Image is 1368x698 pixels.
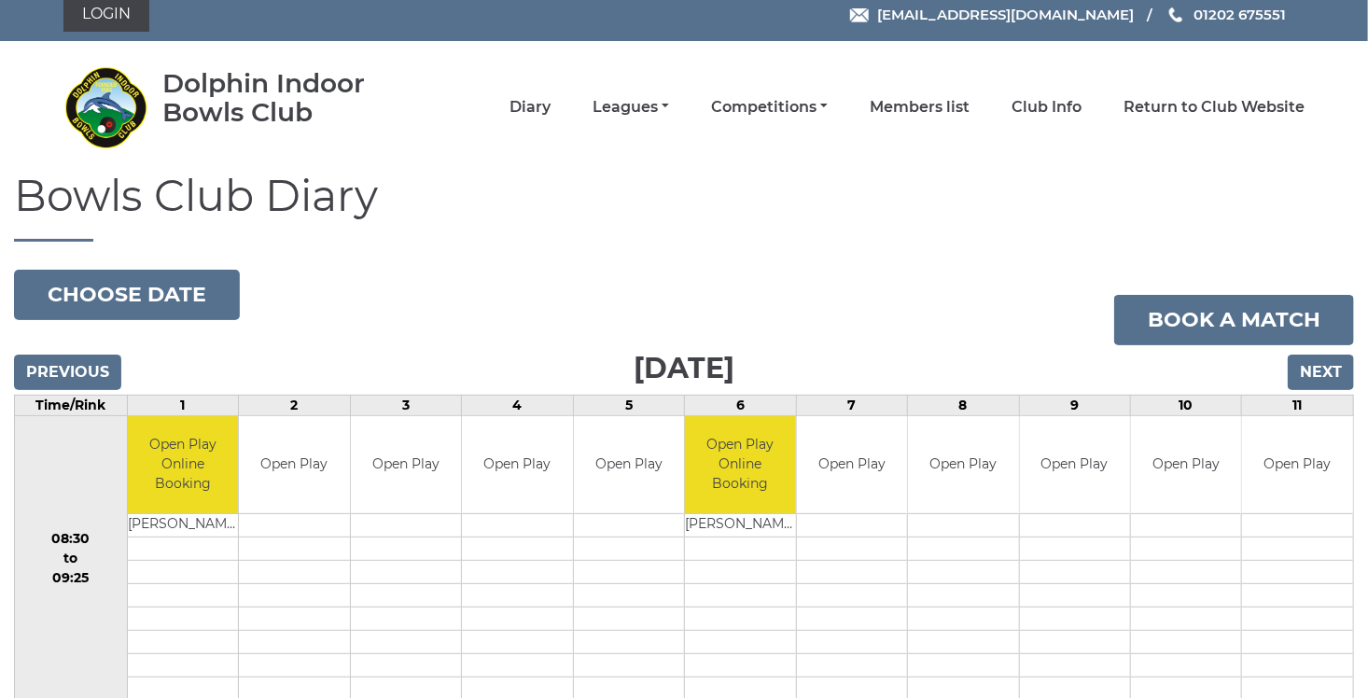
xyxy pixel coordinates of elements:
td: Open Play Online Booking [128,416,238,514]
a: Members list [870,97,970,118]
td: 3 [350,395,461,415]
td: Open Play [1131,416,1241,514]
div: Dolphin Indoor Bowls Club [162,69,419,127]
span: 01202 675551 [1194,6,1286,23]
td: 8 [908,395,1019,415]
span: [EMAIL_ADDRESS][DOMAIN_NAME] [877,6,1134,23]
td: Open Play [239,416,349,514]
img: Phone us [1169,7,1182,22]
td: 6 [685,395,796,415]
td: 10 [1131,395,1242,415]
a: Return to Club Website [1124,97,1305,118]
td: [PERSON_NAME] [685,514,795,537]
input: Previous [14,355,121,390]
td: 2 [239,395,350,415]
td: Open Play [462,416,572,514]
td: 5 [573,395,684,415]
a: Leagues [593,97,669,118]
td: Open Play [574,416,684,514]
td: 4 [462,395,573,415]
a: Diary [510,97,551,118]
button: Choose date [14,270,240,320]
a: Club Info [1012,97,1082,118]
img: Dolphin Indoor Bowls Club [63,65,147,149]
a: Competitions [711,97,828,118]
td: Open Play [1242,416,1353,514]
a: Book a match [1114,295,1354,345]
a: Email [EMAIL_ADDRESS][DOMAIN_NAME] [850,4,1134,25]
td: Time/Rink [15,395,128,415]
td: Open Play [351,416,461,514]
td: 9 [1019,395,1130,415]
td: Open Play [908,416,1018,514]
td: 11 [1242,395,1354,415]
td: [PERSON_NAME] [128,514,238,537]
input: Next [1288,355,1354,390]
img: Email [850,8,869,22]
h1: Bowls Club Diary [14,173,1354,242]
td: 1 [127,395,238,415]
a: Phone us 01202 675551 [1166,4,1286,25]
td: Open Play [797,416,907,514]
td: Open Play [1020,416,1130,514]
td: Open Play Online Booking [685,416,795,514]
td: 7 [796,395,907,415]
